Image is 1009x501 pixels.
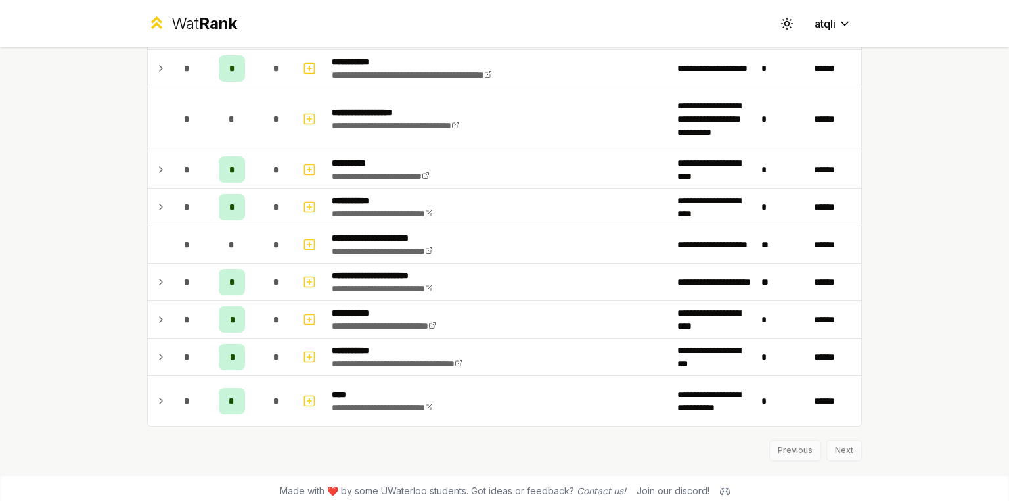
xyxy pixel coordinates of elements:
[815,16,836,32] span: atqli
[147,13,237,34] a: WatRank
[577,485,626,496] a: Contact us!
[280,485,626,498] span: Made with ❤️ by some UWaterloo students. Got ideas or feedback?
[804,12,862,36] button: atqli
[171,13,237,34] div: Wat
[199,14,237,33] span: Rank
[637,485,709,498] div: Join our discord!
